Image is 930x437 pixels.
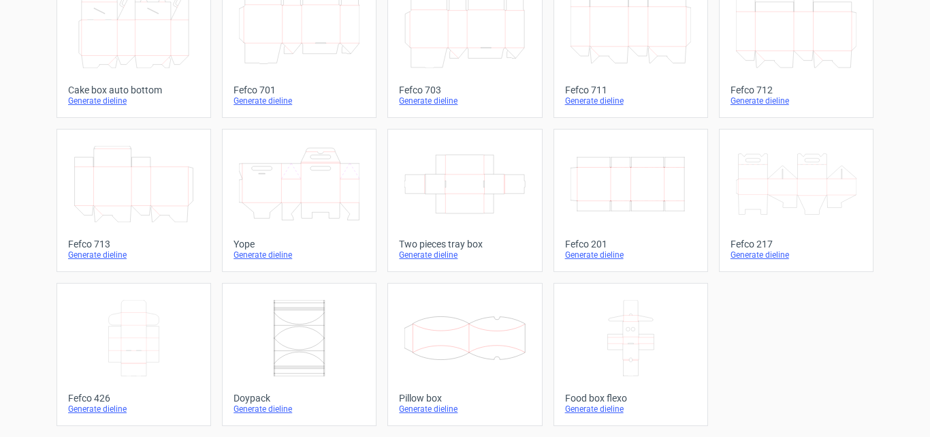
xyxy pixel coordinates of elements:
div: Fefco 426 [68,393,199,404]
a: Fefco 201Generate dieline [554,129,708,272]
div: Generate dieline [234,404,365,415]
div: Fefco 217 [731,239,862,250]
a: Fefco 217Generate dieline [719,129,873,272]
div: Generate dieline [68,250,199,260]
div: Generate dieline [731,250,862,260]
div: Generate dieline [731,95,862,106]
div: Generate dieline [399,95,530,106]
div: Generate dieline [234,250,365,260]
div: Generate dieline [565,250,696,260]
a: Two pieces tray boxGenerate dieline [387,129,542,272]
div: Pillow box [399,393,530,404]
div: Two pieces tray box [399,239,530,250]
div: Fefco 713 [68,239,199,250]
a: DoypackGenerate dieline [222,283,376,426]
div: Generate dieline [399,404,530,415]
div: Fefco 703 [399,85,530,95]
div: Food box flexo [565,393,696,404]
div: Fefco 711 [565,85,696,95]
div: Fefco 201 [565,239,696,250]
a: Fefco 713Generate dieline [57,129,211,272]
div: Generate dieline [68,404,199,415]
a: Pillow boxGenerate dieline [387,283,542,426]
div: Yope [234,239,365,250]
div: Generate dieline [399,250,530,260]
div: Fefco 712 [731,85,862,95]
div: Generate dieline [68,95,199,106]
div: Fefco 701 [234,85,365,95]
a: Fefco 426Generate dieline [57,283,211,426]
div: Generate dieline [565,95,696,106]
div: Doypack [234,393,365,404]
div: Cake box auto bottom [68,85,199,95]
a: YopeGenerate dieline [222,129,376,272]
div: Generate dieline [234,95,365,106]
div: Generate dieline [565,404,696,415]
a: Food box flexoGenerate dieline [554,283,708,426]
